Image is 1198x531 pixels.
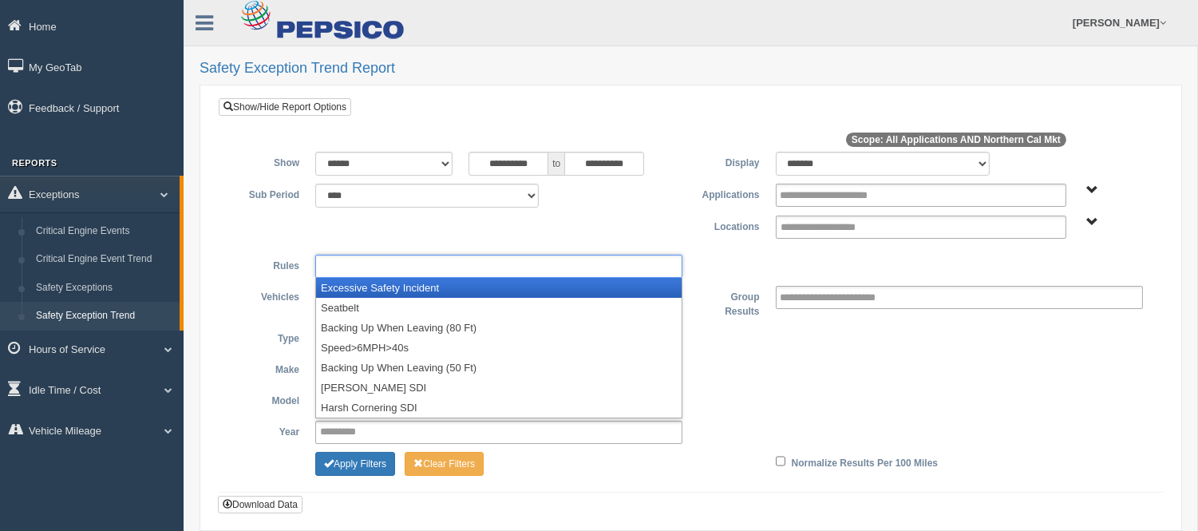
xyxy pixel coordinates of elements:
[231,286,307,305] label: Vehicles
[691,216,768,235] label: Locations
[316,398,682,418] li: Harsh Cornering SDI
[316,378,682,398] li: [PERSON_NAME] SDI
[231,421,307,440] label: Year
[846,133,1066,147] span: Scope: All Applications AND Northern Cal Mkt
[218,496,302,513] button: Download Data
[231,327,307,347] label: Type
[316,298,682,318] li: Seatbelt
[231,359,307,378] label: Make
[219,98,351,116] a: Show/Hide Report Options
[315,452,395,476] button: Change Filter Options
[690,152,767,171] label: Display
[405,452,484,476] button: Change Filter Options
[690,184,767,203] label: Applications
[231,184,307,203] label: Sub Period
[316,338,682,358] li: Speed>6MPH>40s
[231,152,307,171] label: Show
[316,318,682,338] li: Backing Up When Leaving (80 Ft)
[29,274,180,303] a: Safety Exceptions
[316,358,682,378] li: Backing Up When Leaving (50 Ft)
[29,245,180,274] a: Critical Engine Event Trend
[231,255,307,274] label: Rules
[690,286,767,319] label: Group Results
[231,390,307,409] label: Model
[792,452,938,471] label: Normalize Results Per 100 Miles
[200,61,1182,77] h2: Safety Exception Trend Report
[548,152,564,176] span: to
[316,278,682,298] li: Excessive Safety Incident
[29,302,180,331] a: Safety Exception Trend
[29,217,180,246] a: Critical Engine Events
